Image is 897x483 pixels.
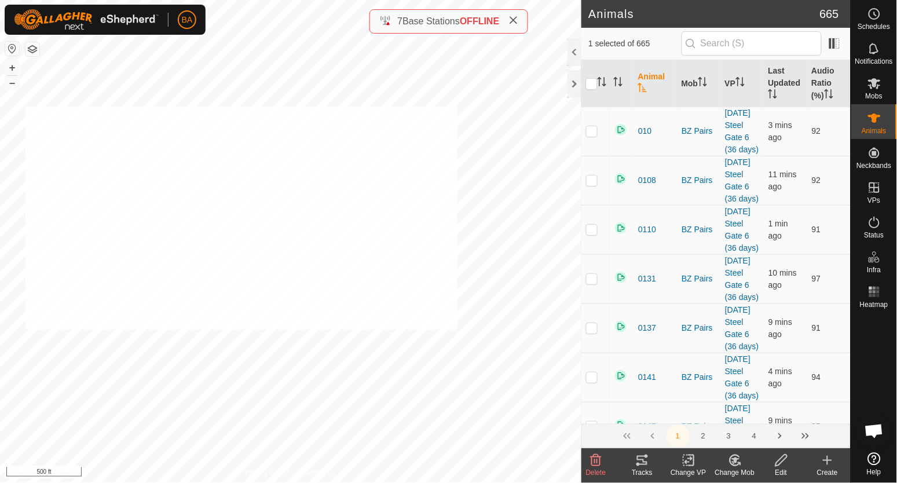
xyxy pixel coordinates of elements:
span: 92 [812,175,821,185]
span: 95 [812,422,821,431]
span: 92 [812,126,821,136]
img: returning on [614,418,628,432]
span: 91 [812,323,821,332]
div: BZ Pairs [682,420,716,433]
span: 24 Sept 2025, 6:36 pm [768,120,792,142]
span: 0137 [638,322,656,334]
div: BZ Pairs [682,322,716,334]
div: Create [804,467,851,478]
th: Mob [677,60,720,107]
span: 24 Sept 2025, 6:36 pm [768,367,792,388]
span: 0108 [638,174,656,186]
div: BZ Pairs [682,174,716,186]
span: 91 [812,225,821,234]
button: + [5,61,19,75]
p-sorticon: Activate to sort [698,79,708,88]
span: Help [867,469,881,475]
input: Search (S) [682,31,822,56]
a: [DATE] Steel Gate 6 (36 days) [725,256,759,302]
span: 7 [397,16,402,26]
th: Audio Ratio (%) [807,60,851,107]
a: Contact Us [302,468,336,478]
div: BZ Pairs [682,273,716,285]
th: VP [720,60,764,107]
span: 24 Sept 2025, 6:31 pm [768,416,792,437]
button: 1 [667,425,690,448]
img: returning on [614,320,628,334]
span: Infra [867,266,881,273]
div: Change VP [665,467,712,478]
span: Delete [586,469,606,477]
span: VPs [867,197,880,204]
span: 97 [812,274,821,283]
span: 010 [638,125,651,137]
a: Privacy Policy [245,468,288,478]
span: 24 Sept 2025, 6:38 pm [768,219,788,240]
div: Edit [758,467,804,478]
div: Change Mob [712,467,758,478]
img: returning on [614,221,628,235]
span: Animals [862,127,887,134]
span: Notifications [855,58,893,65]
div: BZ Pairs [682,371,716,383]
span: 0145 [638,420,656,433]
img: Gallagher Logo [14,9,159,30]
p-sorticon: Activate to sort [614,79,623,88]
span: OFFLINE [460,16,499,26]
button: Reset Map [5,42,19,56]
span: 94 [812,372,821,382]
span: Base Stations [402,16,460,26]
th: Last Updated [764,60,807,107]
h2: Animals [588,7,819,21]
span: 0131 [638,273,656,285]
div: Open chat [857,414,892,448]
a: [DATE] Steel Gate 6 (36 days) [725,158,759,203]
button: Last Page [794,425,817,448]
img: returning on [614,270,628,284]
div: BZ Pairs [682,125,716,137]
img: returning on [614,172,628,186]
span: 0110 [638,224,656,236]
a: [DATE] Steel Gate 6 (36 days) [725,404,759,449]
a: [DATE] Steel Gate 6 (36 days) [725,354,759,400]
span: 24 Sept 2025, 6:30 pm [768,268,797,290]
a: [DATE] Steel Gate 6 (36 days) [725,207,759,253]
button: Map Layers [25,42,39,56]
a: [DATE] Steel Gate 6 (36 days) [725,305,759,351]
span: BA [182,14,193,26]
button: – [5,76,19,90]
span: Neckbands [856,162,891,169]
a: [DATE] Steel Gate 6 (36 days) [725,108,759,154]
span: 1 selected of 665 [588,38,681,50]
p-sorticon: Activate to sort [638,85,647,94]
span: 0141 [638,371,656,383]
button: 2 [692,425,715,448]
th: Animal [634,60,677,107]
span: Mobs [866,93,883,100]
span: Status [864,232,884,239]
div: BZ Pairs [682,224,716,236]
div: Tracks [619,467,665,478]
img: returning on [614,369,628,383]
span: 24 Sept 2025, 6:28 pm [768,170,797,191]
span: Heatmap [860,301,888,308]
span: Schedules [858,23,890,30]
button: Next Page [768,425,792,448]
span: 24 Sept 2025, 6:30 pm [768,317,792,339]
p-sorticon: Activate to sort [825,91,834,100]
p-sorticon: Activate to sort [598,79,607,88]
button: 3 [717,425,741,448]
p-sorticon: Activate to sort [768,91,778,100]
img: returning on [614,123,628,137]
a: Help [851,448,897,480]
span: 665 [820,5,839,23]
button: 4 [743,425,766,448]
p-sorticon: Activate to sort [736,79,745,88]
